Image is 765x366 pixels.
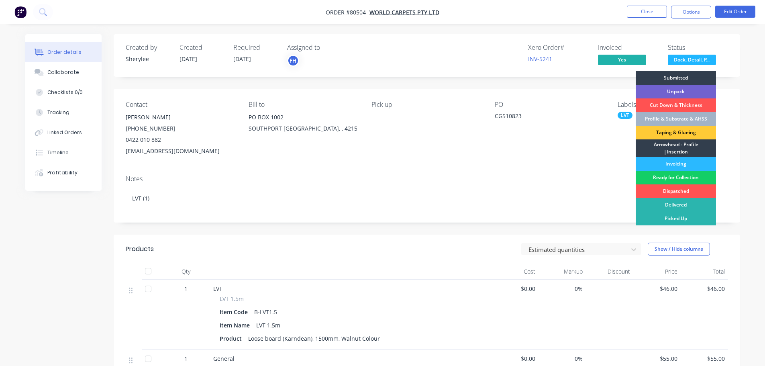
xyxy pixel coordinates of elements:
[25,143,102,163] button: Timeline
[627,6,667,18] button: Close
[47,49,82,56] div: Order details
[636,171,716,184] div: Ready for Collection
[598,44,658,51] div: Invoiced
[25,123,102,143] button: Linked Orders
[371,101,481,108] div: Pick up
[249,123,359,134] div: SOUTHPORT [GEOGRAPHIC_DATA], , 4215
[47,109,69,116] div: Tracking
[671,6,711,18] button: Options
[668,55,716,67] button: Dock, Detail, P...
[126,55,170,63] div: Sherylee
[47,69,79,76] div: Collaborate
[180,44,224,51] div: Created
[213,355,235,362] span: General
[126,145,236,157] div: [EMAIL_ADDRESS][DOMAIN_NAME]
[220,306,251,318] div: Item Code
[684,284,725,293] span: $46.00
[636,157,716,171] div: Invoicing
[47,149,69,156] div: Timeline
[598,55,646,65] span: Yes
[126,123,236,134] div: [PHONE_NUMBER]
[636,354,677,363] span: $55.00
[253,319,284,331] div: LVT 1.5m
[180,55,197,63] span: [DATE]
[233,44,277,51] div: Required
[633,264,681,280] div: Price
[249,112,359,123] div: PO BOX 1002
[126,175,728,183] div: Notes
[495,112,595,123] div: CG510823
[326,8,369,16] span: Order #80504 -
[636,284,677,293] span: $46.00
[636,98,716,112] div: Cut Down & Thickness
[213,285,222,292] span: LVT
[233,55,251,63] span: [DATE]
[251,306,280,318] div: B-LVT1.5
[681,264,728,280] div: Total
[287,55,299,67] button: FH
[668,44,728,51] div: Status
[684,354,725,363] span: $55.00
[249,112,359,137] div: PO BOX 1002SOUTHPORT [GEOGRAPHIC_DATA], , 4215
[25,163,102,183] button: Profitability
[25,102,102,123] button: Tracking
[369,8,439,16] a: World Carpets Pty Ltd
[618,101,728,108] div: Labels
[494,354,535,363] span: $0.00
[586,264,633,280] div: Discount
[126,112,236,123] div: [PERSON_NAME]
[636,71,716,85] div: Submitted
[618,112,632,119] div: LVT
[636,112,716,126] div: Profile & Substrate & AHSS
[636,184,716,198] div: Dispatched
[126,134,236,145] div: 0422 010 882
[184,284,188,293] span: 1
[245,333,383,344] div: Loose board (Karndean), 1500mm, Walnut Colour
[715,6,755,18] button: Edit Order
[126,244,154,254] div: Products
[126,112,236,157] div: [PERSON_NAME][PHONE_NUMBER]0422 010 882[EMAIL_ADDRESS][DOMAIN_NAME]
[220,319,253,331] div: Item Name
[126,44,170,51] div: Created by
[495,101,605,108] div: PO
[668,55,716,65] span: Dock, Detail, P...
[528,44,588,51] div: Xero Order #
[636,198,716,212] div: Delivered
[47,89,83,96] div: Checklists 0/0
[184,354,188,363] span: 1
[25,42,102,62] button: Order details
[539,264,586,280] div: Markup
[636,126,716,139] div: Taping & Glueing
[25,62,102,82] button: Collaborate
[249,101,359,108] div: Bill to
[491,264,539,280] div: Cost
[542,354,583,363] span: 0%
[494,284,535,293] span: $0.00
[126,101,236,108] div: Contact
[126,186,728,211] div: LVT (1)
[47,129,82,136] div: Linked Orders
[636,85,716,98] div: Unpack
[220,294,244,303] span: LVT 1.5m
[220,333,245,344] div: Product
[47,169,78,176] div: Profitability
[25,82,102,102] button: Checklists 0/0
[542,284,583,293] span: 0%
[528,55,552,63] a: INV-5241
[636,139,716,157] div: Arrowhead - Profile |Insertion
[636,212,716,225] div: Picked Up
[14,6,27,18] img: Factory
[162,264,210,280] div: Qty
[287,44,367,51] div: Assigned to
